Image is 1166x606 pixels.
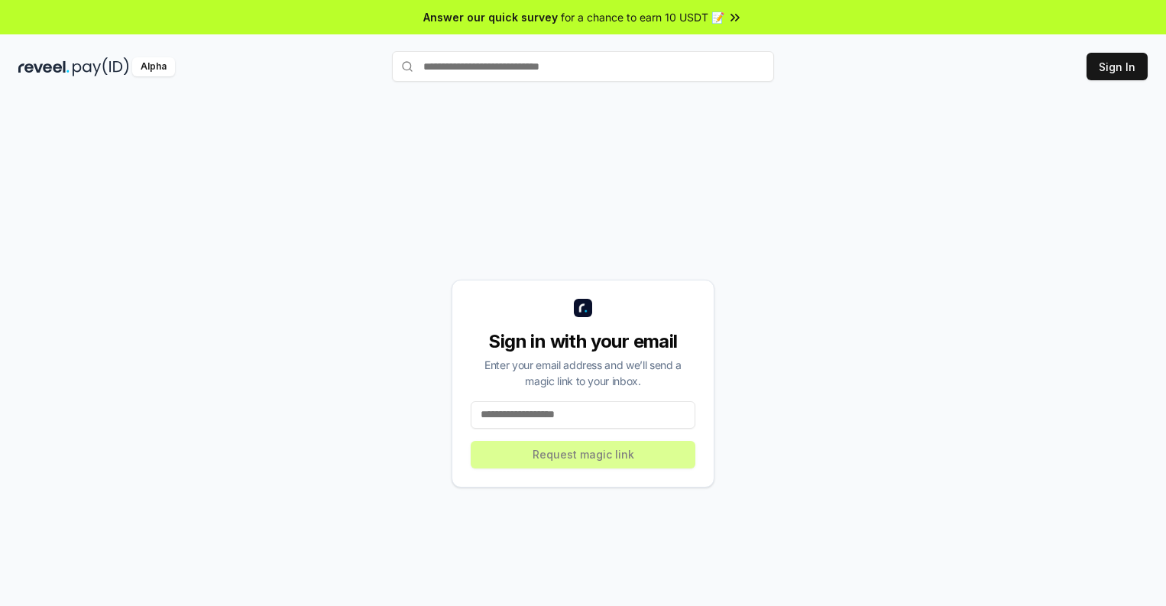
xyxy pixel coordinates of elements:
[423,9,558,25] span: Answer our quick survey
[471,357,695,389] div: Enter your email address and we’ll send a magic link to your inbox.
[18,57,70,76] img: reveel_dark
[471,329,695,354] div: Sign in with your email
[574,299,592,317] img: logo_small
[132,57,175,76] div: Alpha
[1087,53,1148,80] button: Sign In
[561,9,724,25] span: for a chance to earn 10 USDT 📝
[73,57,129,76] img: pay_id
